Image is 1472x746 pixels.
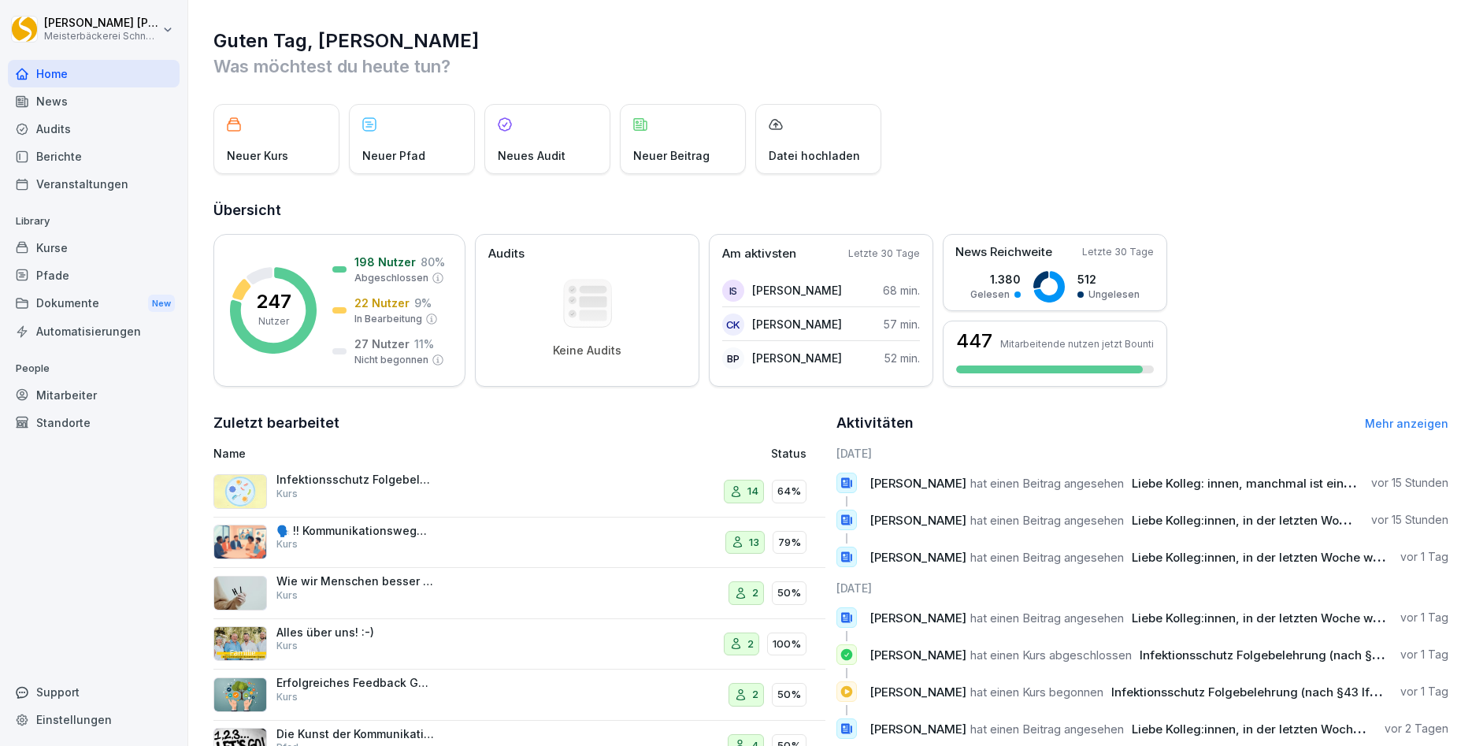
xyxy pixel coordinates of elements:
[970,513,1124,528] span: hat einen Beitrag angesehen
[8,170,180,198] a: Veranstaltungen
[213,199,1448,221] h2: Übersicht
[276,487,298,501] p: Kurs
[869,722,966,737] span: [PERSON_NAME]
[8,143,180,170] a: Berichte
[213,670,825,721] a: Erfolgreiches Feedback GebenKurs250%
[498,147,565,164] p: Neues Audit
[884,316,920,332] p: 57 min.
[869,611,966,625] span: [PERSON_NAME]
[44,31,159,42] p: Meisterbäckerei Schneckenburger
[256,292,291,311] p: 247
[1371,475,1448,491] p: vor 15 Stunden
[752,316,842,332] p: [PERSON_NAME]
[722,245,796,263] p: Am aktivsten
[722,347,744,369] div: BP
[276,537,298,551] p: Kurs
[8,87,180,115] a: News
[777,687,801,703] p: 50%
[883,282,920,299] p: 68 min.
[633,147,710,164] p: Neuer Beitrag
[276,690,298,704] p: Kurs
[1140,648,1419,662] span: Infektionsschutz Folgebelehrung (nach §43 IfSG)
[1077,271,1140,288] p: 512
[8,115,180,143] a: Audits
[8,706,180,733] a: Einstellungen
[869,513,966,528] span: [PERSON_NAME]
[213,28,1448,54] h1: Guten Tag, [PERSON_NAME]
[1371,512,1448,528] p: vor 15 Stunden
[354,353,428,367] p: Nicht begonnen
[970,611,1124,625] span: hat einen Beitrag angesehen
[773,637,801,652] p: 100%
[354,295,410,311] p: 22 Nutzer
[869,648,966,662] span: [PERSON_NAME]
[213,466,825,518] a: Infektionsschutz Folgebelehrung (nach §43 IfSG)Kurs1464%
[8,289,180,318] div: Dokumente
[1111,685,1391,700] span: Infektionsschutz Folgebelehrung (nach §43 IfSG)
[747,637,754,652] p: 2
[276,588,298,603] p: Kurs
[970,722,1124,737] span: hat einen Beitrag angesehen
[869,685,966,700] span: [PERSON_NAME]
[8,209,180,234] p: Library
[777,585,801,601] p: 50%
[970,648,1132,662] span: hat einen Kurs abgeschlossen
[276,727,434,741] p: Die Kunst der Kommunikation
[722,280,744,302] div: IS
[752,350,842,366] p: [PERSON_NAME]
[8,678,180,706] div: Support
[8,289,180,318] a: DokumenteNew
[8,381,180,409] a: Mitarbeiter
[8,60,180,87] a: Home
[752,585,758,601] p: 2
[1385,721,1448,737] p: vor 2 Tagen
[213,525,267,559] img: i6t0qadksb9e189o874pazh6.png
[970,271,1021,288] p: 1.380
[276,625,434,640] p: Alles über uns! :-)
[1000,338,1154,350] p: Mitarbeitende nutzen jetzt Bounti
[1082,245,1154,259] p: Letzte 30 Tage
[769,147,860,164] p: Datei hochladen
[777,484,801,499] p: 64%
[213,677,267,712] img: kqbxgg7x26j5eyntfo70oock.png
[276,574,434,588] p: Wie wir Menschen besser verstehen
[1400,610,1448,625] p: vor 1 Tag
[354,312,422,326] p: In Bearbeitung
[955,243,1052,262] p: News Reichweite
[258,314,289,328] p: Nutzer
[836,412,914,434] h2: Aktivitäten
[553,343,621,358] p: Keine Audits
[8,317,180,345] a: Automatisierungen
[1365,417,1448,430] a: Mehr anzeigen
[884,350,920,366] p: 52 min.
[836,580,1448,596] h6: [DATE]
[213,626,267,661] img: nq5vqqdhci8qdxgsdph0t0xg.png
[8,409,180,436] a: Standorte
[213,412,825,434] h2: Zuletzt bearbeitet
[970,685,1103,700] span: hat einen Kurs begonnen
[8,262,180,289] a: Pfade
[213,518,825,569] a: 🗣️ !! Kommunikationswegweiser !!: Konfliktgespräche erfolgreich führenKurs1379%
[1400,647,1448,662] p: vor 1 Tag
[1400,549,1448,565] p: vor 1 Tag
[213,619,825,670] a: Alles über uns! :-)Kurs2100%
[970,288,1010,302] p: Gelesen
[956,332,992,351] h3: 447
[44,17,159,30] p: [PERSON_NAME] [PERSON_NAME]
[8,234,180,262] a: Kurse
[848,247,920,261] p: Letzte 30 Tage
[213,568,825,619] a: Wie wir Menschen besser verstehenKurs250%
[276,639,298,653] p: Kurs
[970,550,1124,565] span: hat einen Beitrag angesehen
[213,474,267,509] img: jtrrztwhurl1lt2nit6ma5t3.png
[752,282,842,299] p: [PERSON_NAME]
